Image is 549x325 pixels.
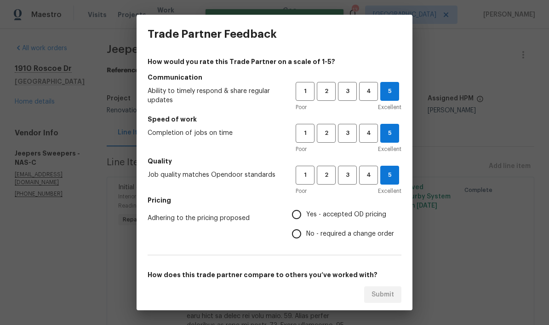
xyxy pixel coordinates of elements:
h3: Trade Partner Feedback [148,28,277,41]
span: Excellent [378,103,401,112]
button: 2 [317,124,336,143]
button: 5 [380,82,399,101]
h4: How would you rate this Trade Partner on a scale of 1-5? [148,57,401,66]
button: 4 [359,166,378,185]
div: Pricing [292,205,401,244]
span: 2 [318,170,335,180]
button: 1 [296,124,315,143]
button: 2 [317,166,336,185]
h5: How does this trade partner compare to others you’ve worked with? [148,270,401,279]
span: Job quality matches Opendoor standards [148,170,281,180]
span: Poor [296,103,307,112]
button: 3 [338,82,357,101]
span: Yes - accepted OD pricing [306,210,386,220]
span: Poor [296,145,307,154]
span: 4 [360,170,377,180]
span: 4 [360,86,377,97]
span: Adhering to the pricing proposed [148,214,277,223]
button: 2 [317,82,336,101]
span: Excellent [378,145,401,154]
button: 5 [380,166,399,185]
button: 3 [338,124,357,143]
span: 5 [381,86,399,97]
button: 1 [296,166,315,185]
span: 3 [339,86,356,97]
span: 2 [318,128,335,139]
button: 5 [380,124,399,143]
span: 4 [360,128,377,139]
span: 5 [381,128,399,139]
span: Ability to timely respond & share regular updates [148,87,281,105]
span: 3 [339,170,356,180]
button: 3 [338,166,357,185]
span: 2 [318,86,335,97]
h5: Communication [148,73,401,82]
h5: Speed of work [148,115,401,124]
h5: Pricing [148,196,401,205]
span: 3 [339,128,356,139]
span: 1 [297,170,314,180]
span: 1 [297,128,314,139]
span: 5 [381,170,399,180]
h5: Quality [148,157,401,166]
button: 4 [359,82,378,101]
span: 1 [297,86,314,97]
span: Poor [296,186,307,196]
span: Completion of jobs on time [148,128,281,138]
button: 4 [359,124,378,143]
span: No - required a change order [306,229,394,239]
button: 1 [296,82,315,101]
span: Excellent [378,186,401,196]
